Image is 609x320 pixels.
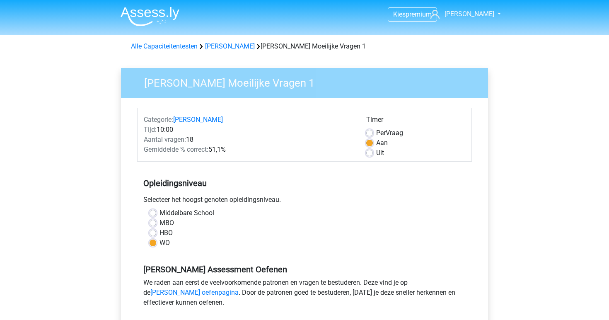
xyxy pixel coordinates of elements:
[128,41,481,51] div: [PERSON_NAME] Moeilijke Vragen 1
[159,238,170,248] label: WO
[173,116,223,124] a: [PERSON_NAME]
[159,208,214,218] label: Middelbare School
[376,129,386,137] span: Per
[137,195,472,208] div: Selecteer het hoogst genoten opleidingsniveau.
[138,125,360,135] div: 10:00
[445,10,494,18] span: [PERSON_NAME]
[376,138,388,148] label: Aan
[393,10,406,18] span: Kies
[150,288,239,296] a: [PERSON_NAME] oefenpagina
[137,278,472,311] div: We raden aan eerst de veelvoorkomende patronen en vragen te bestuderen. Deze vind je op de . Door...
[138,145,360,155] div: 51,1%
[134,73,482,90] h3: [PERSON_NAME] Moeilijke Vragen 1
[144,116,173,124] span: Categorie:
[131,42,198,50] a: Alle Capaciteitentesten
[388,9,437,20] a: Kiespremium
[144,126,157,133] span: Tijd:
[144,145,208,153] span: Gemiddelde % correct:
[376,148,384,158] label: Uit
[143,264,466,274] h5: [PERSON_NAME] Assessment Oefenen
[144,136,186,143] span: Aantal vragen:
[406,10,432,18] span: premium
[159,228,173,238] label: HBO
[121,7,179,26] img: Assessly
[376,128,403,138] label: Vraag
[427,9,495,19] a: [PERSON_NAME]
[205,42,255,50] a: [PERSON_NAME]
[366,115,465,128] div: Timer
[143,175,466,192] h5: Opleidingsniveau
[159,218,174,228] label: MBO
[138,135,360,145] div: 18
